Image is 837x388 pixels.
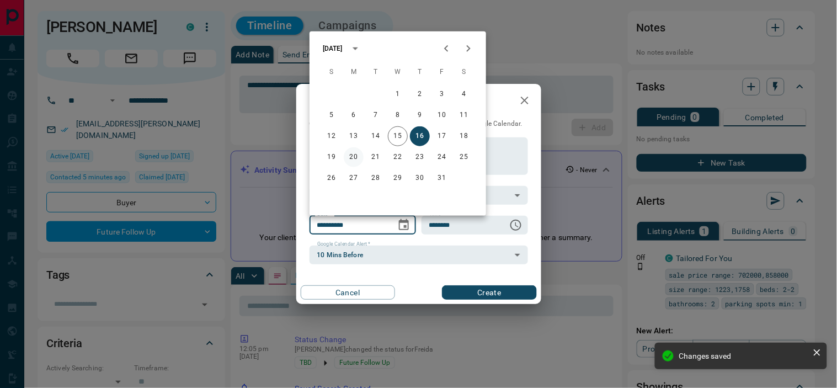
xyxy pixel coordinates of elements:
button: Cancel [301,285,395,300]
label: Date [317,211,331,218]
button: 18 [454,126,474,146]
span: Saturday [454,61,474,83]
button: 8 [388,105,408,125]
button: 1 [388,84,408,104]
button: 3 [432,84,452,104]
button: 31 [432,168,452,188]
button: 9 [410,105,430,125]
button: 27 [344,168,364,188]
button: 16 [410,126,430,146]
button: 12 [322,126,342,146]
button: 23 [410,147,430,167]
label: Time [429,211,444,218]
h2: New Task [296,84,371,119]
button: 30 [410,168,430,188]
span: Sunday [322,61,342,83]
button: 17 [432,126,452,146]
button: 20 [344,147,364,167]
button: 11 [454,105,474,125]
button: Choose date, selected date is Oct 16, 2025 [393,214,415,236]
button: 26 [322,168,342,188]
button: 22 [388,147,408,167]
button: Previous month [435,38,457,60]
span: Monday [344,61,364,83]
label: Google Calendar Alert [317,241,370,248]
button: Choose time, selected time is 6:00 AM [505,214,527,236]
span: Wednesday [388,61,408,83]
button: 25 [454,147,474,167]
button: 10 [432,105,452,125]
button: Next month [457,38,479,60]
button: 24 [432,147,452,167]
button: 5 [322,105,342,125]
button: 6 [344,105,364,125]
button: 2 [410,84,430,104]
button: 13 [344,126,364,146]
div: 10 Mins Before [310,246,528,264]
button: 15 [388,126,408,146]
button: 21 [366,147,386,167]
span: Thursday [410,61,430,83]
button: 14 [366,126,386,146]
button: 4 [454,84,474,104]
span: Tuesday [366,61,386,83]
div: Changes saved [679,352,808,360]
button: calendar view is open, switch to year view [346,39,365,58]
button: 28 [366,168,386,188]
button: Create [442,285,536,300]
span: Friday [432,61,452,83]
div: [DATE] [323,44,343,54]
button: 7 [366,105,386,125]
button: 19 [322,147,342,167]
button: 29 [388,168,408,188]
